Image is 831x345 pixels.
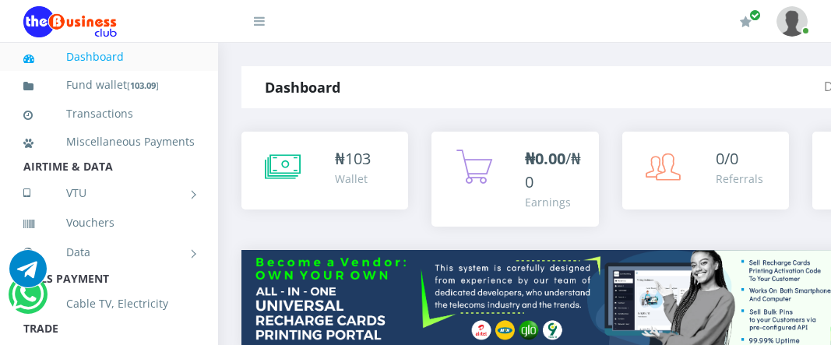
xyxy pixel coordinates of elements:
[265,78,340,97] strong: Dashboard
[335,171,371,187] div: Wallet
[749,9,761,21] span: Renew/Upgrade Subscription
[716,171,763,187] div: Referrals
[23,233,195,272] a: Data
[776,6,808,37] img: User
[9,262,47,287] a: Chat for support
[23,174,195,213] a: VTU
[12,287,44,313] a: Chat for support
[23,96,195,132] a: Transactions
[345,148,371,169] span: 103
[525,194,583,210] div: Earnings
[622,132,789,209] a: 0/0 Referrals
[241,132,408,209] a: ₦103 Wallet
[23,67,195,104] a: Fund wallet[103.09]
[525,148,565,169] b: ₦0.00
[130,79,156,91] b: 103.09
[127,79,159,91] small: [ ]
[23,39,195,75] a: Dashboard
[525,148,581,192] span: /₦0
[431,132,598,227] a: ₦0.00/₦0 Earnings
[716,148,738,169] span: 0/0
[23,124,195,160] a: Miscellaneous Payments
[23,205,195,241] a: Vouchers
[740,16,752,28] i: Renew/Upgrade Subscription
[335,147,371,171] div: ₦
[23,6,117,37] img: Logo
[23,286,195,322] a: Cable TV, Electricity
